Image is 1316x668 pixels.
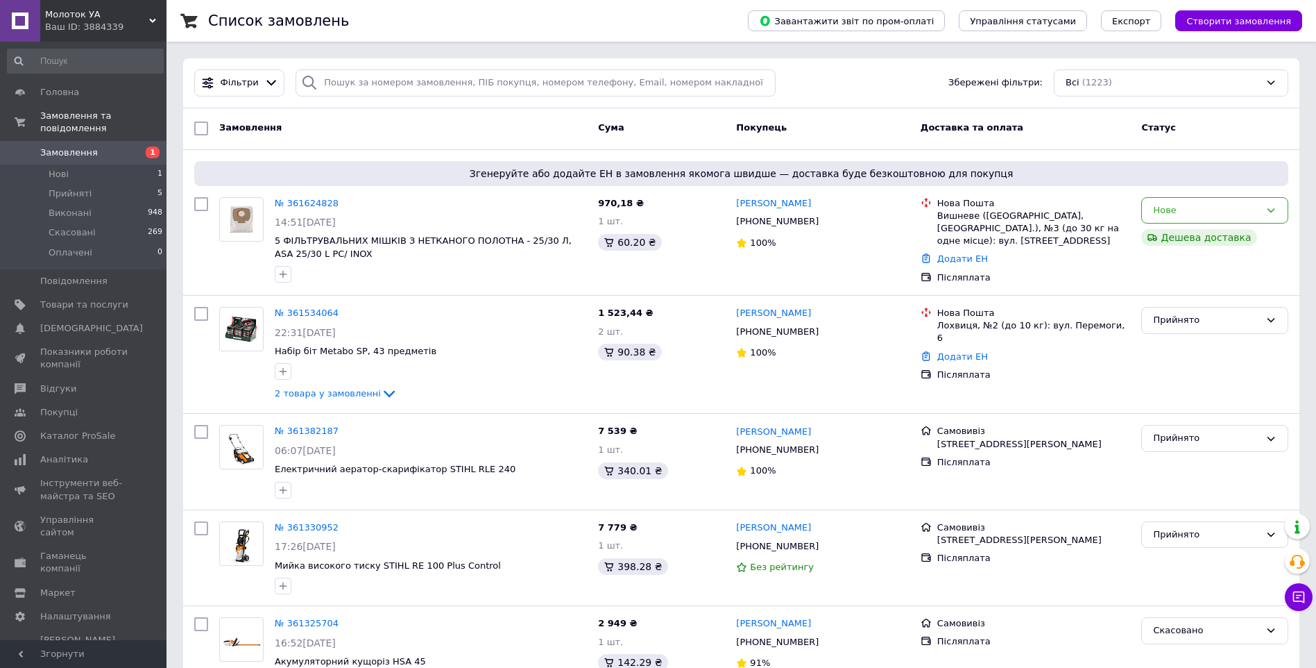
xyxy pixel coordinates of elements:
span: 7 779 ₴ [598,522,637,533]
div: Лохвиця, №2 (до 10 кг): вул. Перемоги, 6 [937,319,1131,344]
span: 970,18 ₴ [598,198,644,208]
a: Додати ЕН [937,351,988,362]
a: Створити замовлення [1161,15,1302,26]
a: Фото товару [219,307,264,351]
div: 340.01 ₴ [598,462,667,479]
span: Без рейтингу [750,562,814,572]
a: № 361382187 [275,426,339,436]
span: 100% [750,347,776,358]
span: Покупець [736,122,787,133]
span: 1 523,44 ₴ [598,308,653,318]
a: Фото товару [219,197,264,242]
div: [PHONE_NUMBER] [733,633,821,651]
a: № 361330952 [275,522,339,533]
a: № 361624828 [275,198,339,208]
a: Акумуляторний кущоріз HSA 45 [275,656,426,667]
button: Завантажити звіт по пром-оплаті [748,10,945,31]
a: Фото товару [219,425,264,469]
span: 5 ФІЛЬТРУВАЛЬНИХ МІШКІВ З НЕТКАНОГО ПОЛОТНА - 25/30 Л, ASA 25/30 L PC/ INOX [275,235,572,259]
span: Завантажити звіт по пром-оплаті [759,15,934,27]
span: 1 шт. [598,637,623,647]
button: Управління статусами [959,10,1087,31]
span: 14:51[DATE] [275,217,336,228]
div: Дешева доставка [1141,229,1256,246]
span: 1 шт. [598,444,623,455]
a: [PERSON_NAME] [736,426,811,439]
div: Післяплата [937,456,1131,469]
span: Скасовані [49,226,96,239]
span: 100% [750,237,776,248]
div: [PHONE_NUMBER] [733,212,821,231]
div: [STREET_ADDRESS][PERSON_NAME] [937,534,1131,546]
span: Відгуки [40,383,76,395]
a: Набір біт Metabo SP, 43 предметів [275,346,436,356]
button: Створити замовлення [1175,10,1302,31]
div: Нова Пошта [937,307,1131,319]
input: Пошук за номером замовлення, ПІБ покупця, номером телефону, Email, номером накладної [296,69,776,97]
a: Електричний аератор-скарифікатор STIHL RLE 240 [275,464,515,474]
div: Післяплата [937,369,1131,381]
span: Замовлення та повідомлення [40,110,166,135]
span: Повідомлення [40,275,108,287]
a: [PERSON_NAME] [736,521,811,535]
span: 06:07[DATE] [275,445,336,456]
span: Замовлення [219,122,282,133]
div: Самовивіз [937,521,1131,534]
img: Фото товару [220,315,263,344]
span: Інструменти веб-майстра та SEO [40,477,128,502]
div: 60.20 ₴ [598,234,661,251]
span: Згенеруйте або додайте ЕН в замовлення якомога швидше — доставка буде безкоштовною для покупця [200,167,1283,181]
div: Вишневе ([GEOGRAPHIC_DATA], [GEOGRAPHIC_DATA].), №3 (до 30 кг на одне місце): вул. [STREET_ADDRESS] [937,210,1131,248]
div: Самовивіз [937,425,1131,437]
div: Післяплата [937,635,1131,648]
span: Прийняті [49,187,92,200]
span: Покупці [40,406,78,419]
span: 2 товара у замовленні [275,388,381,399]
a: Додати ЕН [937,253,988,264]
span: 1 шт. [598,216,623,226]
div: Скасовано [1153,624,1260,638]
span: 100% [750,465,776,476]
span: Товари та послуги [40,299,128,311]
div: Прийнято [1153,528,1260,542]
span: Головна [40,86,79,99]
span: Замовлення [40,147,98,159]
a: Фото товару [219,617,264,662]
span: Доставка та оплата [921,122,1023,133]
input: Пошук [7,49,164,74]
button: Чат з покупцем [1285,583,1313,611]
div: [PHONE_NUMBER] [733,323,821,341]
span: 2 шт. [598,326,623,337]
span: Молоток УА [45,8,149,21]
a: № 361534064 [275,308,339,318]
a: [PERSON_NAME] [736,307,811,320]
a: 2 товара у замовленні [275,388,398,399]
span: Cума [598,122,624,133]
span: Нові [49,168,69,181]
span: [DEMOGRAPHIC_DATA] [40,322,143,335]
span: Оплачені [49,247,92,259]
span: 0 [157,247,162,259]
span: Гаманець компанії [40,550,128,575]
span: 1 шт. [598,540,623,551]
span: 269 [148,226,162,239]
div: Нове [1153,203,1260,218]
span: Експорт [1112,16,1151,26]
a: Мийка високого тиску STIHL RE 100 Plus Control [275,560,501,571]
a: [PERSON_NAME] [736,617,811,631]
span: Налаштування [40,610,111,623]
span: 7 539 ₴ [598,426,637,436]
div: [PHONE_NUMBER] [733,537,821,556]
a: [PERSON_NAME] [736,197,811,210]
span: 16:52[DATE] [275,637,336,649]
span: (1223) [1082,77,1112,87]
a: Фото товару [219,521,264,566]
span: Аналітика [40,453,88,466]
img: Фото товару [220,632,263,647]
div: [STREET_ADDRESS][PERSON_NAME] [937,438,1131,451]
span: 91% [750,658,770,668]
